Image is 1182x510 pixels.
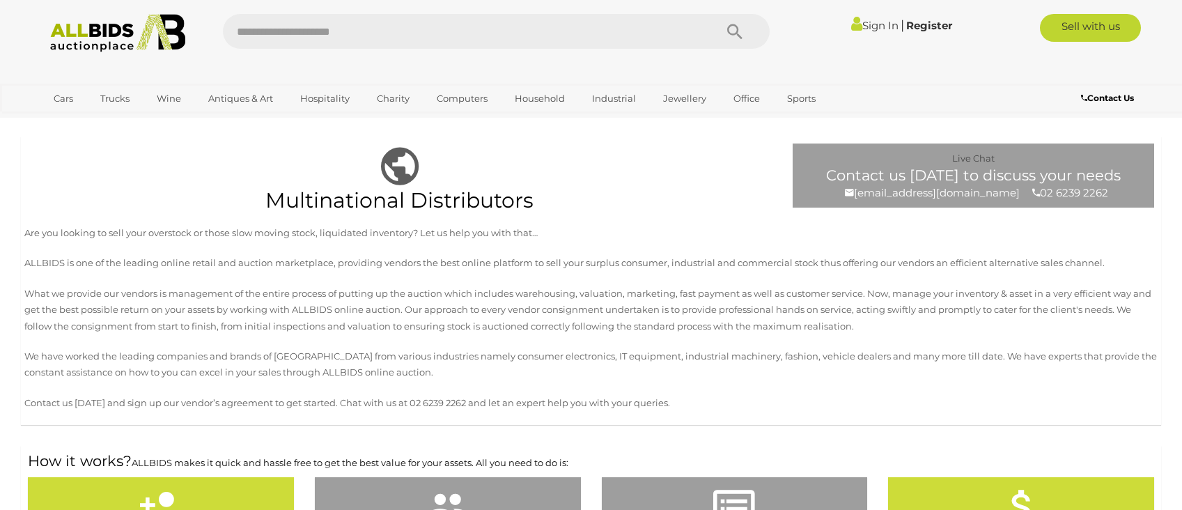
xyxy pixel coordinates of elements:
a: Live Chat [952,153,995,164]
a: Sports [778,87,825,110]
a: Charity [368,87,419,110]
a: Office [724,87,769,110]
h1: Multinational Distributors [28,189,772,212]
span: ALLBIDS makes it quick and hassle free to get the best value for your assets. All you need to do is: [132,457,568,468]
button: Search [700,14,770,49]
a: Industrial [583,87,645,110]
a: Antiques & Art [199,87,282,110]
a: Sell with us [1040,14,1141,42]
a: Household [506,87,574,110]
a: Contact Us [1081,91,1137,106]
a: [EMAIL_ADDRESS][DOMAIN_NAME] [845,186,1020,199]
a: 02 6239 2262 [1032,186,1108,199]
a: [GEOGRAPHIC_DATA] [45,110,162,133]
p: ALLBIDS is one of the leading online retail and auction marketplace, providing vendors the best o... [17,248,1165,278]
h3: How it works? [28,453,1154,476]
a: Wine [148,87,190,110]
a: Trucks [91,87,139,110]
img: Allbids.com.au [42,14,194,52]
a: Hospitality [291,87,359,110]
b: Contact Us [1081,93,1134,103]
a: Register [906,19,952,32]
p: We have worked the leading companies and brands of [GEOGRAPHIC_DATA] from various industries name... [17,341,1165,388]
a: Sign In [851,19,899,32]
a: Jewellery [654,87,715,110]
p: Contact us [DATE] and sign up our vendor’s agreement to get started. Chat with us at 02 6239 2262... [17,388,1165,418]
a: Cars [45,87,82,110]
span: | [901,17,904,33]
p: Are you looking to sell your overstock or those slow moving stock, liquidated inventory? Let us h... [17,218,1165,248]
a: Contact us [DATE] to discuss your needs [826,167,1121,184]
a: Computers [428,87,497,110]
p: What we provide our vendors is management of the entire process of putting up the auction which i... [17,279,1165,341]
